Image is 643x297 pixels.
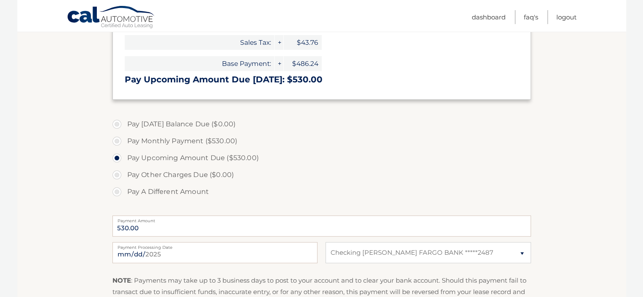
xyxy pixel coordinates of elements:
span: $486.24 [284,56,322,71]
label: Pay Monthly Payment ($530.00) [112,133,531,150]
label: Pay [DATE] Balance Due ($0.00) [112,116,531,133]
span: $43.76 [284,35,322,50]
input: Payment Amount [112,215,531,237]
a: Dashboard [472,10,506,24]
h3: Pay Upcoming Amount Due [DATE]: $530.00 [125,74,519,85]
label: Pay Other Charges Due ($0.00) [112,166,531,183]
label: Pay Upcoming Amount Due ($530.00) [112,150,531,166]
label: Pay A Different Amount [112,183,531,200]
a: Cal Automotive [67,5,156,30]
span: Base Payment: [125,56,274,71]
span: Sales Tax: [125,35,274,50]
a: FAQ's [524,10,538,24]
label: Payment Amount [112,215,531,222]
strong: NOTE [112,276,131,284]
span: + [275,56,283,71]
a: Logout [556,10,577,24]
span: + [275,35,283,50]
label: Payment Processing Date [112,242,317,249]
input: Payment Date [112,242,317,263]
